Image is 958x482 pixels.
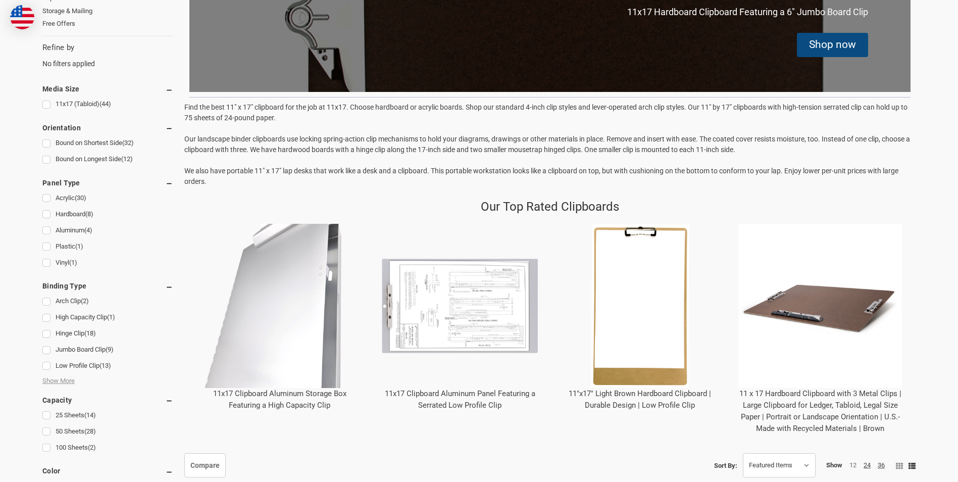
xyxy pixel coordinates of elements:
h5: Panel Type [42,177,173,189]
span: Our landscape binder clipboards use locking spring-action clip mechanisms to hold your diagrams, ... [184,135,910,154]
div: 11x17 Clipboard Aluminum Storage Box Featuring a High Capacity Clip [189,216,370,419]
div: 11"x17" Light Brown Hardboard Clipboard | Durable Design | Low Profile Clip [550,216,730,419]
a: Vinyl [42,256,173,270]
a: 24 [864,461,871,469]
a: Low Profile Clip [42,359,173,373]
a: Hardboard [42,208,173,221]
span: (28) [84,427,96,435]
h5: Orientation [42,122,173,134]
a: 11x17 Clipboard Aluminum Panel Featuring a Serrated Low Profile Clip [385,389,535,410]
a: 100 Sheets [42,441,173,455]
a: Acrylic [42,191,173,205]
a: 25 Sheets [42,409,173,422]
h5: Binding Type [42,280,173,292]
div: No filters applied [42,42,173,69]
span: We also have portable 11" x 17" lap desks that work like a desk and a clipboard. This portable wo... [184,167,898,185]
img: 11 x 17 Hardboard Clipboard with 3 Metal Clips | Large Clipboard for Ledger, Tabloid, Legal Size ... [738,224,902,388]
a: 11 x 17 Hardboard Clipboard with 3 Metal Clips | Large Clipboard for Ledger, Tabloid, Legal Size ... [739,389,901,433]
img: 11x17 Clipboard Aluminum Storage Box Featuring a High Capacity Clip [197,224,362,388]
span: (4) [84,226,92,234]
span: (30) [75,194,86,202]
a: Hinge Clip [42,327,173,341]
span: (1) [75,243,83,250]
span: Show [826,460,842,469]
span: (14) [84,411,96,419]
span: (9) [106,346,114,353]
span: Show More [42,376,75,386]
img: duty and tax information for United States [10,5,34,29]
a: Bound on Longest Side [42,153,173,166]
a: 11x17 (Tabloid) [42,98,173,111]
h5: Capacity [42,394,173,406]
a: Bound on Shortest Side [42,136,173,150]
a: 11x17 Clipboard Aluminum Storage Box Featuring a High Capacity Clip [213,389,346,410]
span: (13) [99,362,111,369]
div: 11x17 Clipboard Aluminum Panel Featuring a Serrated Low Profile Clip [370,216,550,419]
span: (18) [84,329,96,337]
div: Shop now [809,37,856,53]
p: 11x17 Hardboard Clipboard Featuring a 6" Jumbo Board Clip [627,5,868,19]
label: Sort By: [714,458,737,473]
div: Shop now [797,33,868,57]
a: 50 Sheets [42,425,173,439]
a: 12 [849,461,856,469]
a: 11"x17" Light Brown Hardboard Clipboard | Durable Design | Low Profile Clip [569,389,711,410]
iframe: Google Customer Reviews [875,455,958,482]
img: 11"x17" Light Brown Hardboard Clipboard | Durable Design | Low Profile Clip [558,224,722,388]
p: Our Top Rated Clipboards [481,198,619,216]
span: (32) [122,139,134,147]
span: Find the best 11" x 17" clipboard for the job at 11x17. Choose hardboard or acrylic boards. Shop ... [184,103,907,122]
span: (44) [99,100,111,108]
span: (1) [107,313,115,321]
span: (8) [85,210,93,218]
a: Free Offers [42,17,173,30]
h5: Media Size [42,83,173,95]
div: 11 x 17 Hardboard Clipboard with 3 Metal Clips | Large Clipboard for Ledger, Tabloid, Legal Size ... [730,216,911,443]
a: Aluminum [42,224,173,237]
a: Compare [184,453,226,477]
h5: Refine by [42,42,173,54]
a: High Capacity Clip [42,311,173,324]
h5: Color [42,465,173,477]
a: Plastic [42,240,173,254]
span: (2) [88,444,96,451]
a: Jumbo Board Clip [42,343,173,357]
a: Arch Clip [42,295,173,308]
a: Storage & Mailing [42,5,173,18]
img: 11x17 Clipboard Aluminum Panel Featuring a Serrated Low Profile Clip [378,224,542,388]
span: (12) [121,155,133,163]
span: (1) [69,259,77,266]
span: (2) [81,297,89,305]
